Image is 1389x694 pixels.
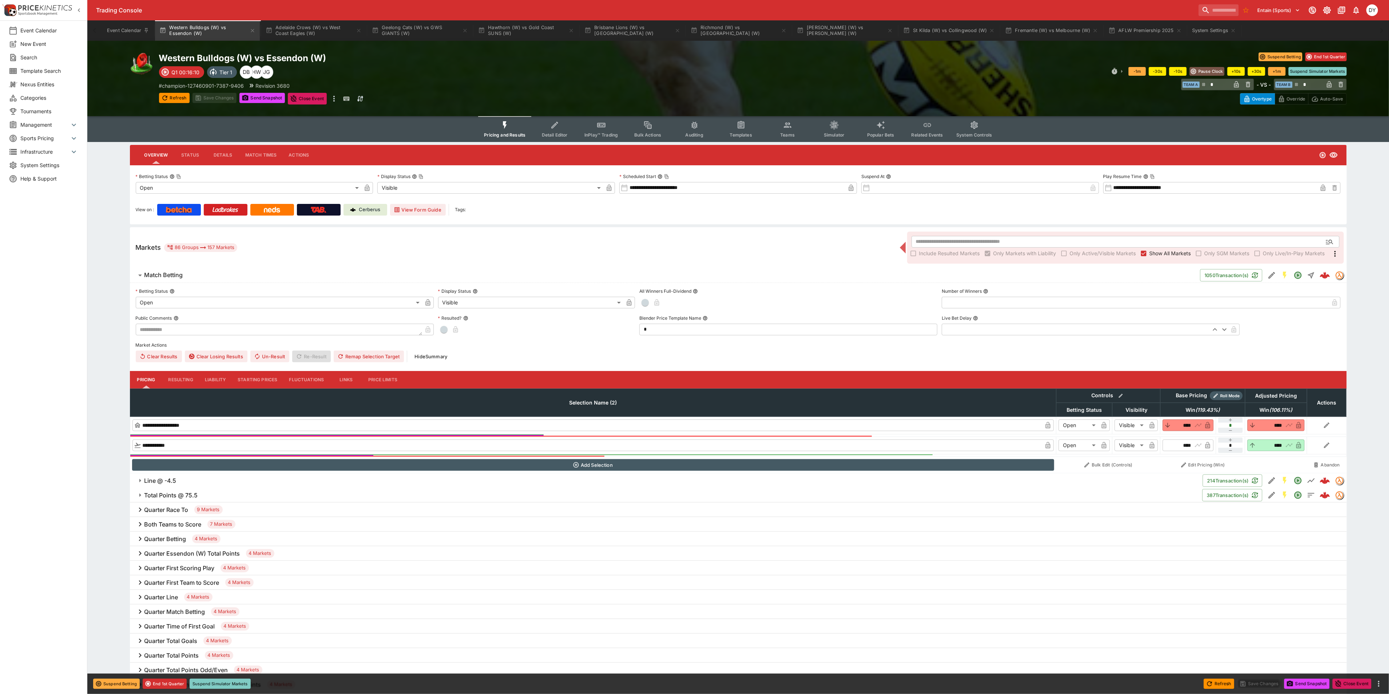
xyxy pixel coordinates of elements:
h6: Quarter Total Points Odd/Even [144,666,228,674]
button: HideSummary [410,351,452,362]
p: Play Resume Time [1103,173,1142,180]
p: Revision 3680 [256,82,290,90]
svg: Clock Controls [1111,68,1118,75]
button: Close Event [288,93,327,105]
button: Totals [1305,489,1318,502]
p: Betting Status [136,173,168,180]
button: Bulk edit [1116,391,1126,401]
span: 9 Markets [194,506,223,513]
button: Edit Detail [1265,269,1278,282]
button: SGM Enabled [1278,269,1291,282]
p: Suspend At [861,173,885,180]
button: SGM Enabled [1278,489,1291,502]
button: Straight [1305,269,1318,282]
input: search [1199,4,1239,16]
p: Tier 1 [220,68,233,76]
button: Match Times [239,146,283,164]
span: 4 Markets [203,637,232,644]
button: -10s [1169,67,1187,76]
button: Number of Winners [983,289,988,294]
button: AFLW Premiership 2025 [1104,20,1186,41]
button: Play Resume TimeCopy To Clipboard [1143,174,1148,179]
div: tradingmodel [1335,491,1344,500]
img: tradingmodel [1336,271,1344,279]
button: Live Bet Delay [973,316,978,321]
span: Selection Name (2) [561,398,625,407]
span: Detail Editor [542,132,568,138]
p: Display Status [377,173,410,180]
svg: More [1331,249,1340,258]
button: Geelong Cats (W) vs GWS GIANTS (W) [368,20,472,41]
label: Market Actions [136,340,1341,351]
button: Suspend Betting [93,679,140,689]
span: Nexus Entities [20,80,78,88]
div: tradingmodel [1335,476,1344,485]
img: logo-cerberus--red.svg [1320,490,1330,500]
button: System Settings [1188,20,1241,41]
div: Base Pricing [1173,391,1210,400]
button: Refresh [1204,679,1234,689]
button: Suspend Betting [1259,52,1302,61]
button: No Bookmarks [1240,4,1252,16]
svg: Open [1294,476,1302,485]
label: View on : [136,204,154,216]
button: Price Limits [362,371,403,389]
div: tradingmodel [1335,271,1344,280]
button: Display StatusCopy To Clipboard [412,174,417,179]
button: Status [174,146,207,164]
span: System Settings [20,161,78,169]
span: 4 Markets [211,608,239,615]
img: logo-cerberus--red.svg [1320,476,1330,486]
button: Event Calendar [103,20,154,41]
div: Show/hide Price Roll mode configuration. [1210,391,1243,400]
p: Scheduled Start [619,173,656,180]
button: Open [1291,474,1305,487]
img: TabNZ [311,207,326,213]
div: Start From [1240,93,1347,105]
button: Close Event [1333,679,1372,689]
p: Auto-Save [1320,95,1343,103]
p: Resulted? [438,315,462,321]
span: Show All Markets [1150,249,1191,257]
div: Event type filters [478,116,998,142]
button: Auto-Save [1308,93,1346,105]
button: Open [1291,489,1305,502]
button: Blender Price Template Name [703,316,708,321]
p: Public Comments [136,315,172,321]
button: Western Bulldogs (W) vs Essendon (W) [155,20,260,41]
svg: Visible [1329,151,1338,159]
button: -1m [1128,67,1146,76]
img: australian_rules.png [130,52,153,76]
button: Public Comments [174,316,179,321]
span: 4 Markets [234,666,262,674]
label: Tags: [455,204,466,216]
svg: Open [1294,271,1302,280]
span: Related Events [912,132,943,138]
button: 214Transaction(s) [1203,474,1262,487]
button: Liability [199,371,232,389]
th: Actions [1307,389,1346,417]
span: Win(106.11%) [1252,406,1301,414]
button: more [1374,679,1383,688]
button: Actions [282,146,315,164]
img: logo-cerberus--red.svg [1320,270,1330,280]
span: System Controls [956,132,992,138]
button: Send Snapshot [1284,679,1330,689]
button: Refresh [159,93,190,103]
button: Overtype [1240,93,1275,105]
div: Trading Console [96,7,1196,14]
button: Links [330,371,362,389]
svg: Open [1294,491,1302,500]
img: tradingmodel [1336,477,1344,485]
button: Betting StatusCopy To Clipboard [170,174,175,179]
button: Clear Results [136,351,182,362]
button: Overview [139,146,174,164]
h6: Quarter Betting [144,535,186,543]
em: ( 106.11 %) [1270,406,1293,414]
span: Re-Result [292,351,330,362]
h2: Copy To Clipboard [159,52,753,64]
button: 1050Transaction(s) [1200,269,1262,281]
svg: Open [1319,151,1326,159]
span: Template Search [20,67,78,75]
div: Visible [377,182,603,194]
